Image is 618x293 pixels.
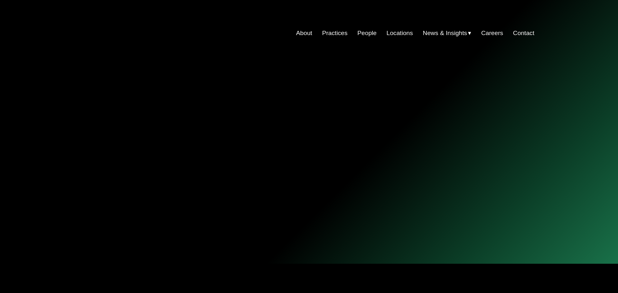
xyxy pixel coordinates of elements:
[387,27,413,39] a: Locations
[296,27,312,39] a: About
[513,27,534,39] a: Contact
[322,27,348,39] a: Practices
[357,27,377,39] a: People
[481,27,503,39] a: Careers
[423,28,467,39] span: News & Insights
[423,27,472,39] a: folder dropdown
